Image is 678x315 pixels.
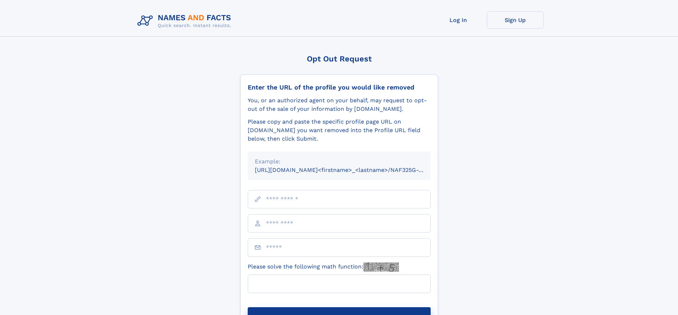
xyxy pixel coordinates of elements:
[430,11,487,29] a: Log In
[240,54,438,63] div: Opt Out Request
[255,167,444,173] small: [URL][DOMAIN_NAME]<firstname>_<lastname>/NAF325G-xxxxxxxx
[248,96,431,113] div: You, or an authorized agent on your behalf, may request to opt-out of the sale of your informatio...
[248,118,431,143] div: Please copy and paste the specific profile page URL on [DOMAIN_NAME] you want removed into the Pr...
[487,11,544,29] a: Sign Up
[248,83,431,91] div: Enter the URL of the profile you would like removed
[255,157,424,166] div: Example:
[248,262,399,272] label: Please solve the following math function:
[135,11,237,31] img: Logo Names and Facts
